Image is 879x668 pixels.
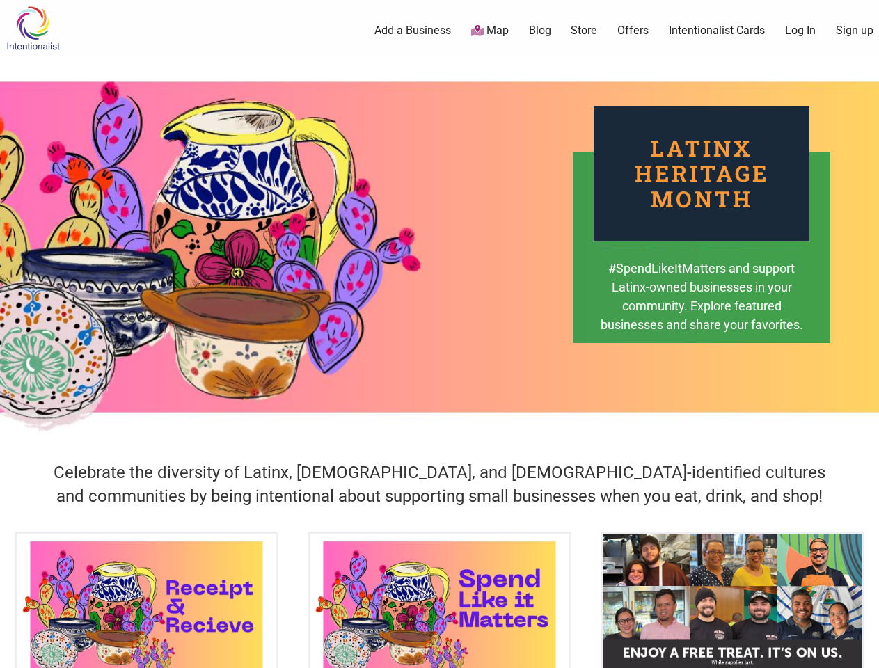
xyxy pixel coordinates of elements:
[374,23,451,38] a: Add a Business
[471,23,509,39] a: Map
[836,23,873,38] a: Sign up
[669,23,765,38] a: Intentionalist Cards
[44,461,835,508] h4: Celebrate the diversity of Latinx, [DEMOGRAPHIC_DATA], and [DEMOGRAPHIC_DATA]-identified cultures...
[594,106,809,241] div: Latinx Heritage Month
[785,23,816,38] a: Log In
[599,259,804,354] div: #SpendLikeItMatters and support Latinx-owned businesses in your community. Explore featured busin...
[529,23,551,38] a: Blog
[571,23,597,38] a: Store
[617,23,649,38] a: Offers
